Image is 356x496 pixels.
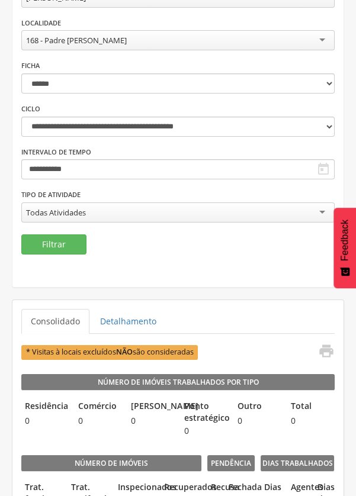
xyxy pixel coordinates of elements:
legend: Outro [234,400,281,414]
span: * Visitas à locais excluídos são consideradas [21,345,198,360]
i:  [317,343,334,359]
a: Detalhamento [91,309,166,334]
label: Ficha [21,61,40,70]
legend: Residência [21,400,69,414]
legend: Dias Trabalhados [261,455,335,472]
button: Filtrar [21,234,86,255]
a: Consolidado [21,309,89,334]
legend: Recusa [207,481,219,495]
span: 0 [75,415,122,427]
legend: Agentes [287,481,308,495]
legend: Fechada [225,481,237,495]
label: Tipo de Atividade [21,190,81,199]
legend: Pendência [207,455,255,472]
span: Feedback [339,220,350,261]
a:  [310,343,334,362]
legend: [PERSON_NAME] [127,400,175,414]
legend: Comércio [75,400,122,414]
legend: Recuperados [161,481,201,495]
span: 0 [127,415,175,427]
i:  [316,162,331,176]
div: Todas Atividades [26,207,86,218]
span: 0 [287,415,335,427]
legend: Total [287,400,335,414]
span: 0 [21,415,69,427]
span: 0 [181,425,228,437]
legend: Número de imóveis [21,455,201,472]
label: Localidade [21,18,61,28]
span: 0 [234,415,281,427]
legend: Inspecionados [114,481,155,495]
label: Ciclo [21,104,40,114]
label: Intervalo de Tempo [21,147,91,157]
legend: Ponto estratégico [181,400,228,424]
b: NÃO [116,347,133,357]
div: 168 - Padre [PERSON_NAME] [26,35,127,46]
legend: Número de Imóveis Trabalhados por Tipo [21,374,335,391]
button: Feedback - Mostrar pesquisa [333,208,356,288]
legend: Dias [261,481,281,495]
